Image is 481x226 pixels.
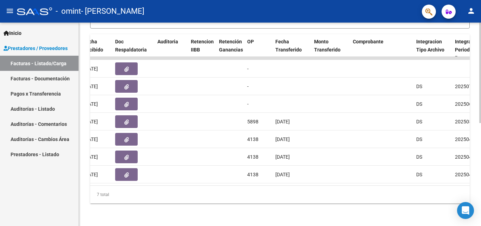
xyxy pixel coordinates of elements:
[188,34,216,65] datatable-header-cell: Retencion IIBB
[416,172,422,177] span: DS
[191,39,214,53] span: Retencion IIBB
[275,136,290,142] span: [DATE]
[275,154,290,160] span: [DATE]
[157,39,178,44] span: Auditoria
[457,202,474,219] div: Open Intercom Messenger
[83,119,98,124] span: [DATE]
[247,172,258,177] span: 4138
[219,39,243,53] span: Retención Ganancias
[216,34,244,65] datatable-header-cell: Retención Ganancias
[4,44,68,52] span: Prestadores / Proveedores
[155,34,188,65] datatable-header-cell: Auditoria
[83,66,98,72] span: [DATE]
[6,7,14,15] mat-icon: menu
[275,119,290,124] span: [DATE]
[273,34,311,65] datatable-header-cell: Fecha Transferido
[81,34,112,65] datatable-header-cell: Fecha Recibido
[247,66,249,72] span: -
[275,39,302,53] span: Fecha Transferido
[455,154,472,160] span: 202504
[83,39,103,53] span: Fecha Recibido
[311,34,350,65] datatable-header-cell: Monto Transferido
[413,34,452,65] datatable-header-cell: Integracion Tipo Archivo
[416,136,422,142] span: DS
[350,34,413,65] datatable-header-cell: Comprobante
[275,172,290,177] span: [DATE]
[416,101,422,107] span: DS
[455,172,472,177] span: 202504
[416,119,422,124] span: DS
[247,84,249,89] span: -
[244,34,273,65] datatable-header-cell: OP
[56,4,81,19] span: - omint
[314,39,341,53] span: Monto Transferido
[247,119,258,124] span: 5898
[83,101,98,107] span: [DATE]
[83,154,98,160] span: [DATE]
[455,119,472,124] span: 202505
[416,39,444,53] span: Integracion Tipo Archivo
[353,39,383,44] span: Comprobante
[247,101,249,107] span: -
[115,39,147,53] span: Doc Respaldatoria
[247,136,258,142] span: 4138
[81,4,144,19] span: - [PERSON_NAME]
[455,84,472,89] span: 202507
[416,84,422,89] span: DS
[83,136,98,142] span: [DATE]
[467,7,475,15] mat-icon: person
[90,186,470,203] div: 7 total
[4,29,21,37] span: Inicio
[112,34,155,65] datatable-header-cell: Doc Respaldatoria
[247,39,254,44] span: OP
[455,101,472,107] span: 202506
[416,154,422,160] span: DS
[83,172,98,177] span: [DATE]
[455,136,472,142] span: 202504
[247,154,258,160] span: 4138
[83,84,98,89] span: [DATE]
